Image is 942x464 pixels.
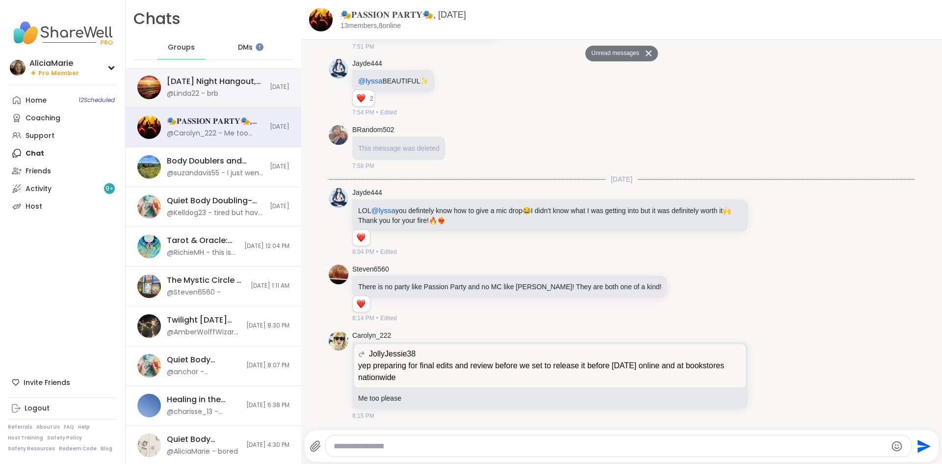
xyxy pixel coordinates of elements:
[105,185,114,193] span: 9 +
[167,116,264,127] div: 🎭𝐏𝐀𝐒𝐒𝐈𝐎𝐍 𝐏𝐀𝐑𝐓𝐘🎭, [DATE]
[168,43,195,53] span: Groups
[26,166,51,176] div: Friends
[167,447,238,457] div: @AliciaMarie - bored
[376,108,378,117] span: •
[26,113,60,123] div: Coaching
[523,207,531,215] span: 😂
[352,108,374,117] span: 7:54 PM
[352,59,382,69] a: Jayde444
[8,180,117,197] a: Activity9+
[167,195,264,206] div: Quiet Body Doubling- Productivity/Creativity Pt 2, [DATE]
[912,435,934,457] button: Send
[137,76,161,99] img: Sunday Night Hangout, Oct 05
[137,195,161,218] img: Quiet Body Doubling- Productivity/Creativity Pt 2, Oct 05
[10,60,26,76] img: AliciaMarie
[29,58,79,69] div: AliciaMarie
[8,127,117,144] a: Support
[437,217,445,224] span: ❤️‍🔥
[38,69,79,78] span: Pro Member
[137,115,161,139] img: 🎭𝐏𝐀𝐒𝐒𝐈𝐎𝐍 𝐏𝐀𝐑𝐓𝐘🎭, Oct 05
[137,155,161,179] img: Body Doublers and Chillers in Nature! , Oct 04
[605,174,638,184] span: [DATE]
[329,125,348,145] img: https://sharewell-space-live.sfo3.digitaloceanspaces.com/user-generated/127af2b2-1259-4cf0-9fd7-7...
[420,77,428,85] span: ✨
[246,441,289,449] span: [DATE] 4:30 PM
[167,394,240,405] div: Healing in the Dark, [DATE]
[246,361,289,370] span: [DATE] 8:07 PM
[137,434,161,457] img: Quiet Body Doubling For Productivity - Thursday, Oct 02
[369,348,416,360] span: JollyJessie38
[167,89,218,99] div: @Linda22 - brb
[167,407,240,417] div: @charisse_13 - @Shawnti Thank you for your time tonight and your honesty!
[8,435,43,441] a: Host Training
[246,401,289,409] span: [DATE] 6:38 PM
[26,184,52,194] div: Activity
[167,156,264,166] div: Body Doublers and Chillers in Nature! , [DATE]
[353,230,370,246] div: Reaction list
[329,331,348,351] img: https://sharewell-space-live.sfo3.digitaloceanspaces.com/user-generated/0d92a1c0-b5fe-436d-b9ab-5...
[78,424,90,431] a: Help
[340,21,401,31] p: 13 members, 8 online
[238,43,253,53] span: DMs
[167,76,264,87] div: [DATE] Night Hangout, [DATE]
[352,411,374,420] span: 8:15 PM
[352,247,374,256] span: 8:04 PM
[376,247,378,256] span: •
[26,131,54,141] div: Support
[891,440,903,452] button: Emoji picker
[167,355,240,365] div: Quiet Body Doubling- Creativity/ Productivity Pt 2, [DATE]
[59,445,97,452] a: Redeem Code
[137,354,161,378] img: Quiet Body Doubling- Creativity/ Productivity Pt 2, Oct 02
[329,265,348,284] img: https://sharewell-space-live.sfo3.digitaloceanspaces.com/user-generated/787eb68c-5dd4-4f0b-9b0b-a...
[256,43,263,51] iframe: Spotlight
[167,328,240,337] div: @AmberWolffWizard - [URL][DOMAIN_NAME]
[270,123,289,131] span: [DATE]
[358,282,661,292] p: There is no party like Passion Party and no MC like [PERSON_NAME]! They are both one of a kind!
[352,42,374,51] span: 7:51 PM
[309,8,333,31] img: 🎭𝐏𝐀𝐒𝐒𝐈𝐎𝐍 𝐏𝐀𝐑𝐓𝐘🎭, Oct 05
[101,445,112,452] a: Blog
[352,162,374,170] span: 7:58 PM
[380,314,397,323] span: Edited
[358,393,742,403] p: Me too please
[334,441,887,451] textarea: Type your message
[137,274,161,298] img: The Mystic Circle of Sensing,Sound,Readings, Oct 02
[585,46,642,61] button: Unread messages
[376,314,378,323] span: •
[8,109,117,127] a: Coaching
[352,125,394,135] a: BRandom502
[380,247,397,256] span: Edited
[356,94,366,102] button: Reactions: love
[167,288,221,298] div: @Steven6560 -
[8,400,117,417] a: Logout
[352,331,391,341] a: Carolyn_222
[78,96,115,104] span: 12 Scheduled
[137,235,161,258] img: Tarot & Oracle: An Hour of Insight and Discovery, Oct 04
[270,83,289,91] span: [DATE]
[244,242,289,250] span: [DATE] 12:04 PM
[47,435,82,441] a: Safety Policy
[8,445,55,452] a: Safety Resources
[133,8,181,30] h1: Chats
[8,16,117,50] img: ShareWell Nav Logo
[8,91,117,109] a: Home12Scheduled
[8,424,32,431] a: Referrals
[358,206,742,225] p: LOL you defintely know how to give a mic drop I didn't know what I was getting into but it was de...
[167,208,264,218] div: @Kelldog23 - tired but have to stay up i napped already
[358,360,742,383] p: yep preparing for final edits and review before we set to release it before [DATE] online and at ...
[723,207,731,215] span: 🙌
[358,76,428,86] p: BEAUTIFUL
[167,168,264,178] div: @suzandavis55 - I just went to get into your 8 pm (with two spaces left) and unregistered from bo...
[353,296,370,312] div: Reaction list
[26,202,42,212] div: Host
[358,144,440,152] span: This message was deleted
[251,282,289,290] span: [DATE] 1:11 AM
[36,424,60,431] a: About Us
[167,275,245,286] div: The Mystic Circle of Sensing,Sound,Readings, [DATE]
[352,188,382,198] a: Jayde444
[8,197,117,215] a: Host
[167,367,240,377] div: @anchor - @AmberWolffWizard fell asleep waiting to join the session and now can't join. sorry dude.
[8,374,117,391] div: Invite Friends
[370,94,374,103] span: 2
[429,217,437,224] span: 🔥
